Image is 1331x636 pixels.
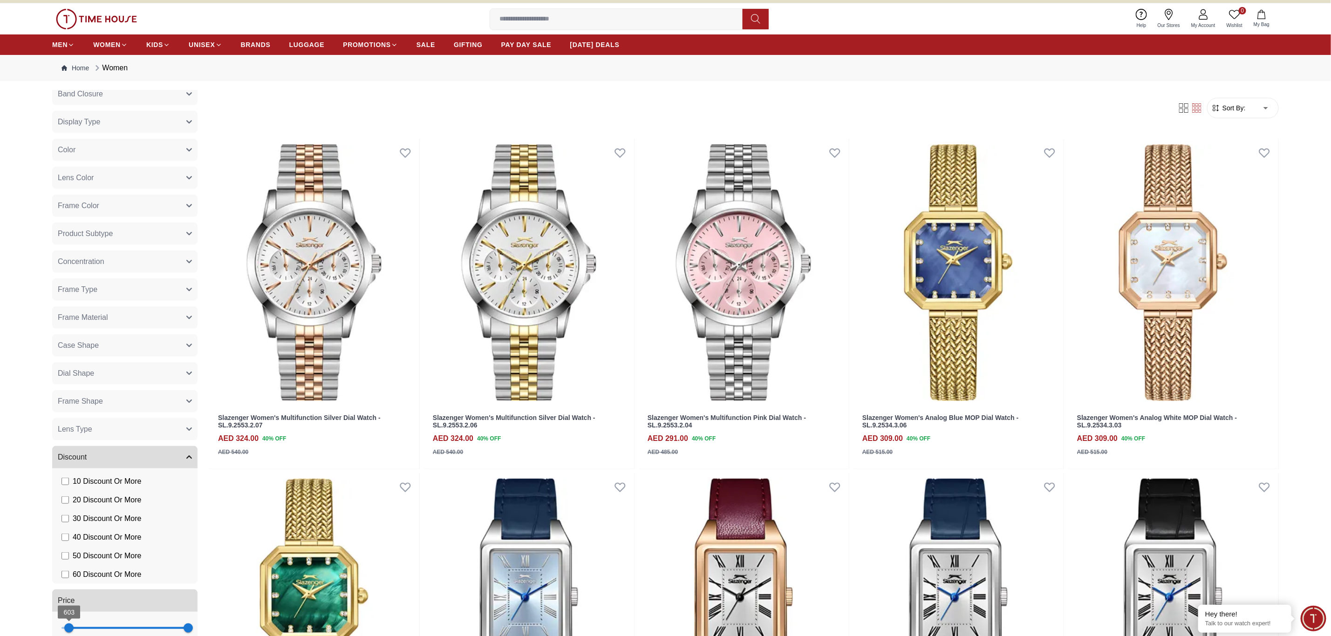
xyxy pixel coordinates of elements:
[61,63,89,73] a: Home
[638,139,849,406] img: Slazenger Women's Multifunction Pink Dial Watch - SL.9.2553.2.04
[61,515,69,522] input: 30 Discount Or More
[1154,22,1184,29] span: Our Stores
[63,609,75,616] span: 603
[52,111,198,133] button: Display Type
[648,414,806,429] a: Slazenger Women's Multifunction Pink Dial Watch - SL.9.2553.2.04
[1077,448,1107,456] div: AED 515.00
[1152,7,1186,31] a: Our Stores
[58,284,97,295] span: Frame Type
[52,418,198,440] button: Lens Type
[58,340,99,351] span: Case Shape
[58,172,94,183] span: Lens Color
[61,571,69,578] input: 60 Discount Or More
[1077,414,1237,429] a: Slazenger Women's Analog White MOP Dial Watch - SL.9.2534.3.03
[52,83,198,105] button: Band Closure
[58,595,75,606] span: Price
[907,434,930,443] span: 40 % OFF
[454,36,483,53] a: GIFTING
[189,40,215,49] span: UNISEX
[58,424,92,435] span: Lens Type
[570,36,620,53] a: [DATE] DEALS
[241,40,271,49] span: BRANDS
[58,256,104,267] span: Concentration
[1068,139,1278,406] img: Slazenger Women's Analog White MOP Dial Watch - SL.9.2534.3.03
[1301,606,1326,631] div: Chat Widget
[58,228,113,239] span: Product Subtype
[433,448,463,456] div: AED 540.00
[501,40,552,49] span: PAY DAY SALE
[52,40,68,49] span: MEN
[209,139,419,406] img: Slazenger Women's Multifunction Silver Dial Watch - SL.9.2553.2.07
[93,62,128,74] div: Women
[52,55,1279,81] nav: Breadcrumb
[52,334,198,357] button: Case Shape
[862,433,903,444] h4: AED 309.00
[58,200,99,211] span: Frame Color
[189,36,222,53] a: UNISEX
[433,433,473,444] h4: AED 324.00
[61,552,69,560] input: 50 Discount Or More
[1121,434,1145,443] span: 40 % OFF
[477,434,501,443] span: 40 % OFF
[58,312,108,323] span: Frame Material
[61,478,69,485] input: 10 Discount Or More
[61,534,69,541] input: 40 Discount Or More
[52,250,198,273] button: Concentration
[1131,7,1152,31] a: Help
[241,36,271,53] a: BRANDS
[52,362,198,385] button: Dial Shape
[93,36,128,53] a: WOMEN
[853,139,1064,406] img: Slazenger Women's Analog Blue MOP Dial Watch - SL.9.2534.3.06
[692,434,716,443] span: 40 % OFF
[1133,22,1150,29] span: Help
[52,306,198,329] button: Frame Material
[1239,7,1246,14] span: 0
[56,9,137,29] img: ...
[416,36,435,53] a: SALE
[862,448,893,456] div: AED 515.00
[73,494,142,506] span: 20 Discount Or More
[58,368,94,379] span: Dial Shape
[416,40,435,49] span: SALE
[52,167,198,189] button: Lens Color
[218,414,381,429] a: Slazenger Women's Multifunction Silver Dial Watch - SL.9.2553.2.07
[862,414,1019,429] a: Slazenger Women's Analog Blue MOP Dial Watch - SL.9.2534.3.06
[73,569,142,580] span: 60 Discount Or More
[58,144,75,156] span: Color
[52,139,198,161] button: Color
[73,513,142,524] span: 30 Discount Or More
[501,36,552,53] a: PAY DAY SALE
[52,589,198,612] button: Price
[1248,8,1275,30] button: My Bag
[1221,103,1246,113] span: Sort By:
[423,139,634,406] img: Slazenger Women's Multifunction Silver Dial Watch - SL.9.2553.2.06
[1077,433,1118,444] h4: AED 309.00
[433,414,595,429] a: Slazenger Women's Multifunction Silver Dial Watch - SL.9.2553.2.06
[52,195,198,217] button: Frame Color
[146,40,163,49] span: KIDS
[343,40,391,49] span: PROMOTIONS
[648,448,678,456] div: AED 485.00
[52,223,198,245] button: Product Subtype
[570,40,620,49] span: [DATE] DEALS
[58,396,103,407] span: Frame Shape
[58,116,100,128] span: Display Type
[58,88,103,100] span: Band Closure
[218,433,259,444] h4: AED 324.00
[1211,103,1246,113] button: Sort By:
[343,36,398,53] a: PROMOTIONS
[1205,609,1284,619] div: Hey there!
[73,550,142,562] span: 50 Discount Or More
[52,278,198,301] button: Frame Type
[93,40,121,49] span: WOMEN
[52,390,198,413] button: Frame Shape
[218,448,248,456] div: AED 540.00
[1250,21,1273,28] span: My Bag
[289,36,325,53] a: LUGGAGE
[61,496,69,504] input: 20 Discount Or More
[289,40,325,49] span: LUGGAGE
[73,476,142,487] span: 10 Discount Or More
